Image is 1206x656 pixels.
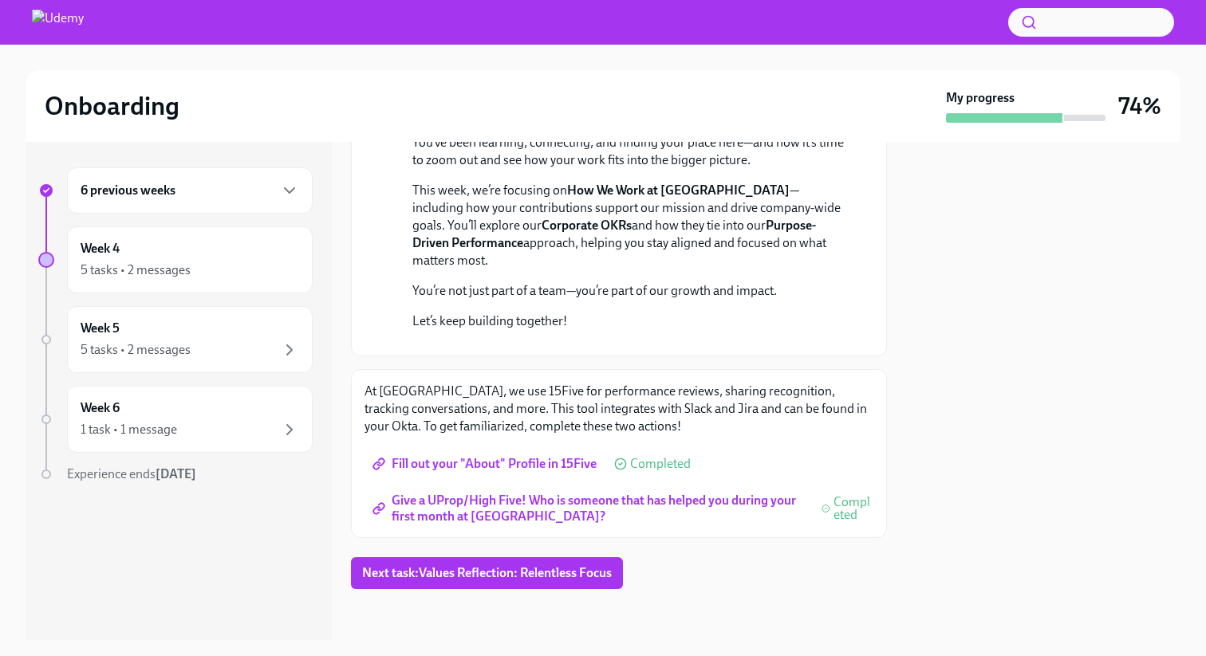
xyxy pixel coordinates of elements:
a: Fill out your "About" Profile in 15Five [365,448,608,480]
img: Udemy [32,10,84,35]
a: Week 61 task • 1 message [38,386,313,453]
h6: 6 previous weeks [81,182,175,199]
p: At [GEOGRAPHIC_DATA], we use 15Five for performance reviews, sharing recognition, tracking conver... [365,383,873,435]
span: Experience ends [67,466,196,481]
h2: Onboarding [45,90,179,122]
h6: Week 5 [81,320,120,337]
div: 5 tasks • 2 messages [81,261,191,279]
h6: Week 4 [81,240,120,257]
div: 1 task • 1 message [81,421,177,438]
span: Give a UProp/High Five! Who is someone that has helped you during your first month at [GEOGRAPHIC... [376,501,804,517]
p: Let’s keep building together! [412,312,848,330]
strong: How We Work at [GEOGRAPHIC_DATA] [567,183,790,198]
strong: [DATE] [156,466,196,481]
p: You’re not just part of a team—you’re part of our growth and impact. [412,282,848,300]
button: Next task:Values Reflection: Relentless Focus [351,557,623,589]
span: Completed [834,496,873,521]
strong: Corporate OKRs [542,218,632,233]
h6: Week 6 [81,399,120,417]
a: Give a UProp/High Five! Who is someone that has helped you during your first month at [GEOGRAPHIC... [365,493,815,524]
a: Week 45 tasks • 2 messages [38,226,313,293]
p: You’ve been learning, connecting, and finding your place here—and now it’s time to zoom out and s... [412,134,848,169]
div: 6 previous weeks [67,167,313,214]
span: Fill out your "About" Profile in 15Five [376,456,597,472]
span: Next task : Values Reflection: Relentless Focus [362,565,612,581]
a: Week 55 tasks • 2 messages [38,306,313,373]
span: Completed [630,458,691,470]
div: 5 tasks • 2 messages [81,341,191,359]
h3: 74% [1118,92,1161,120]
strong: My progress [946,89,1015,107]
p: This week, we’re focusing on —including how your contributions support our mission and drive comp... [412,182,848,269]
